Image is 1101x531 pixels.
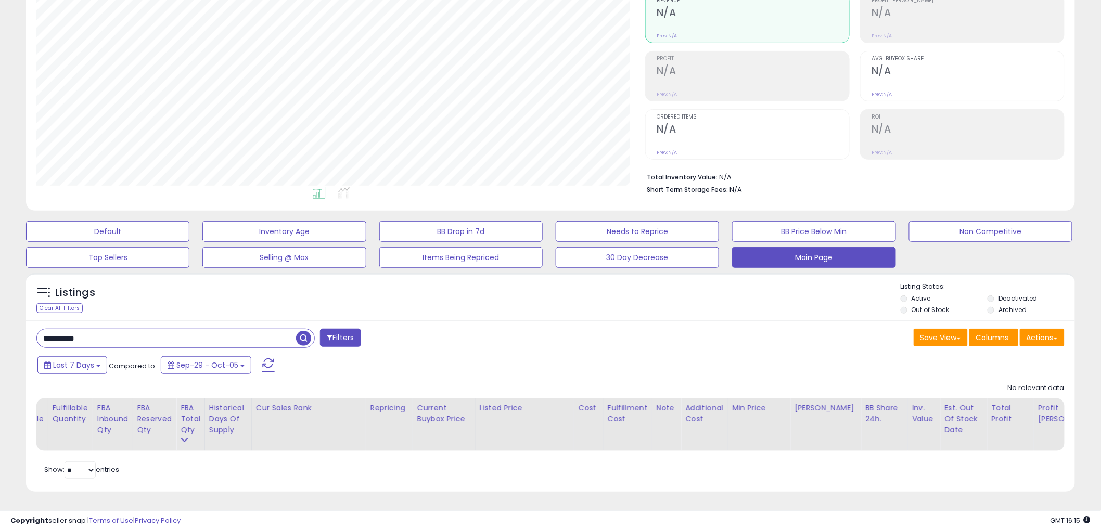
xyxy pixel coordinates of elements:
[901,282,1075,292] p: Listing States:
[998,305,1027,314] label: Archived
[44,464,119,474] span: Show: entries
[10,516,181,526] div: seller snap | |
[872,123,1064,137] h2: N/A
[209,403,247,435] div: Historical Days Of Supply
[36,303,83,313] div: Clear All Filters
[320,329,361,347] button: Filters
[729,185,742,195] span: N/A
[657,56,849,62] span: Profit
[969,329,1018,346] button: Columns
[872,91,892,97] small: Prev: N/A
[1038,403,1100,424] div: Profit [PERSON_NAME]
[608,403,648,424] div: Fulfillment Cost
[379,221,543,242] button: BB Drop in 7d
[657,7,849,21] h2: N/A
[1008,383,1065,393] div: No relevant data
[256,403,362,413] div: Cur Sales Rank
[1051,515,1091,525] span: 2025-10-14 16:15 GMT
[176,360,238,370] span: Sep-29 - Oct-05
[55,286,95,300] h5: Listings
[135,515,181,525] a: Privacy Policy
[181,403,200,435] div: FBA Total Qty
[657,33,677,39] small: Prev: N/A
[657,65,849,79] h2: N/A
[795,403,856,413] div: [PERSON_NAME]
[732,247,895,268] button: Main Page
[9,403,43,435] div: FBA Available Qty
[10,515,48,525] strong: Copyright
[89,515,133,525] a: Terms of Use
[976,332,1009,343] span: Columns
[944,403,982,435] div: Est. Out Of Stock Date
[26,247,189,268] button: Top Sellers
[53,360,94,370] span: Last 7 Days
[480,403,570,413] div: Listed Price
[109,361,157,371] span: Compared to:
[657,91,677,97] small: Prev: N/A
[991,403,1029,424] div: Total Profit
[52,403,88,424] div: Fulfillable Quantity
[872,149,892,156] small: Prev: N/A
[912,294,931,303] label: Active
[137,403,172,435] div: FBA Reserved Qty
[998,294,1038,303] label: Deactivated
[202,247,366,268] button: Selling @ Max
[556,247,719,268] button: 30 Day Decrease
[657,403,677,413] div: Note
[872,114,1064,120] span: ROI
[647,170,1057,183] li: N/A
[865,403,903,424] div: BB Share 24h.
[657,149,677,156] small: Prev: N/A
[909,221,1072,242] button: Non Competitive
[161,356,251,374] button: Sep-29 - Oct-05
[872,56,1064,62] span: Avg. Buybox Share
[657,123,849,137] h2: N/A
[579,403,599,413] div: Cost
[912,403,936,424] div: Inv. value
[202,221,366,242] button: Inventory Age
[872,33,892,39] small: Prev: N/A
[914,329,968,346] button: Save View
[647,185,728,194] b: Short Term Storage Fees:
[912,305,950,314] label: Out of Stock
[379,247,543,268] button: Items Being Repriced
[417,403,471,424] div: Current Buybox Price
[657,114,849,120] span: Ordered Items
[732,403,786,413] div: Min Price
[685,403,723,424] div: Additional Cost
[647,173,718,182] b: Total Inventory Value:
[872,65,1064,79] h2: N/A
[872,7,1064,21] h2: N/A
[37,356,107,374] button: Last 7 Days
[1020,329,1065,346] button: Actions
[556,221,719,242] button: Needs to Reprice
[732,221,895,242] button: BB Price Below Min
[26,221,189,242] button: Default
[97,403,129,435] div: FBA inbound Qty
[370,403,408,413] div: Repricing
